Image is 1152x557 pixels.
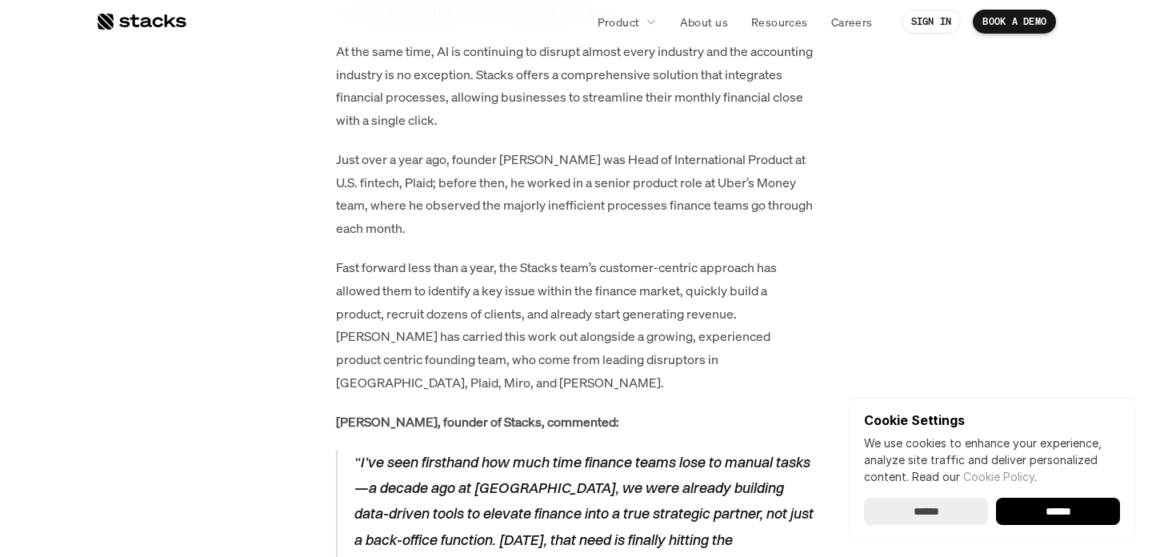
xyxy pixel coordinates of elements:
[336,40,816,132] p: At the same time, AI is continuing to disrupt almost every industry and the accounting industry i...
[864,435,1120,485] p: We use cookies to enhance your experience, analyze site traffic and deliver personalized content.
[973,10,1056,34] a: BOOK A DEMO
[751,14,808,30] p: Resources
[336,413,619,431] strong: [PERSON_NAME], founder of Stacks, commented:
[982,16,1046,27] p: BOOK A DEMO
[864,414,1120,427] p: Cookie Settings
[670,7,738,36] a: About us
[336,256,816,395] p: Fast forward less than a year, the Stacks team’s customer-centric approach has allowed them to id...
[189,305,259,316] a: Privacy Policy
[598,14,640,30] p: Product
[822,7,882,36] a: Careers
[963,470,1034,483] a: Cookie Policy
[336,148,816,240] p: Just over a year ago, founder [PERSON_NAME] was Head of International Product at U.S. fintech, Pl...
[911,16,952,27] p: SIGN IN
[902,10,962,34] a: SIGN IN
[680,14,728,30] p: About us
[831,14,873,30] p: Careers
[742,7,818,36] a: Resources
[912,470,1037,483] span: Read our .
